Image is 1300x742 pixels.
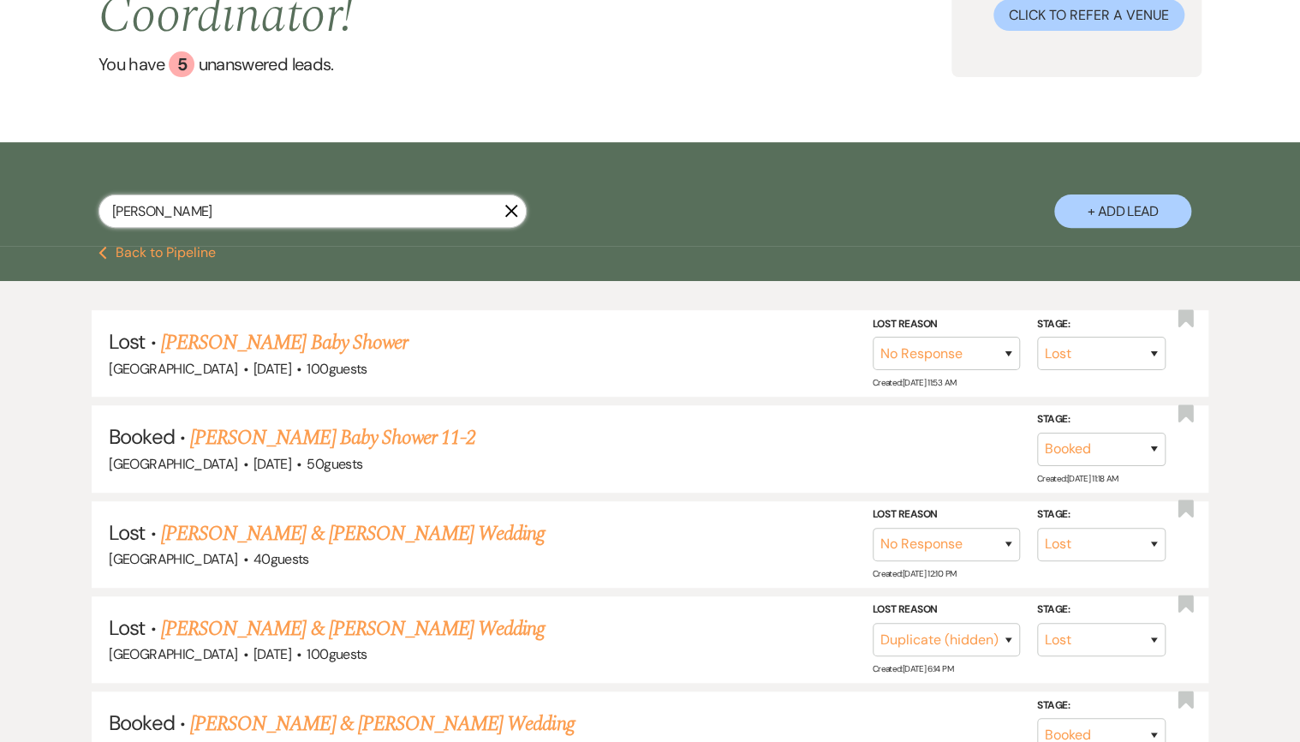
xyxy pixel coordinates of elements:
[1037,506,1166,524] label: Stage:
[98,51,951,77] a: You have 5 unanswered leads.
[161,613,545,644] a: [PERSON_NAME] & [PERSON_NAME] Wedding
[873,315,1020,334] label: Lost Reason
[109,550,237,568] span: [GEOGRAPHIC_DATA]
[1037,601,1166,619] label: Stage:
[98,246,216,260] button: Back to Pipeline
[873,506,1020,524] label: Lost Reason
[253,455,291,473] span: [DATE]
[109,455,237,473] span: [GEOGRAPHIC_DATA]
[1037,697,1166,715] label: Stage:
[109,423,174,450] span: Booked
[109,709,174,736] span: Booked
[253,550,309,568] span: 40 guests
[253,645,291,663] span: [DATE]
[1054,194,1191,228] button: + Add Lead
[169,51,194,77] div: 5
[109,645,237,663] span: [GEOGRAPHIC_DATA]
[98,194,527,228] input: Search by name, event date, email address or phone number
[1037,473,1118,484] span: Created: [DATE] 11:18 AM
[873,663,953,674] span: Created: [DATE] 6:14 PM
[253,360,291,378] span: [DATE]
[109,360,237,378] span: [GEOGRAPHIC_DATA]
[307,360,367,378] span: 100 guests
[109,519,145,546] span: Lost
[190,709,574,739] a: [PERSON_NAME] & [PERSON_NAME] Wedding
[109,328,145,355] span: Lost
[873,601,1020,619] label: Lost Reason
[1037,315,1166,334] label: Stage:
[307,645,367,663] span: 100 guests
[307,455,362,473] span: 50 guests
[109,614,145,641] span: Lost
[161,518,545,549] a: [PERSON_NAME] & [PERSON_NAME] Wedding
[873,377,956,388] span: Created: [DATE] 11:53 AM
[1037,410,1166,429] label: Stage:
[190,422,475,453] a: [PERSON_NAME] Baby Shower 11-2
[873,568,956,579] span: Created: [DATE] 12:10 PM
[161,327,408,358] a: [PERSON_NAME] Baby Shower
